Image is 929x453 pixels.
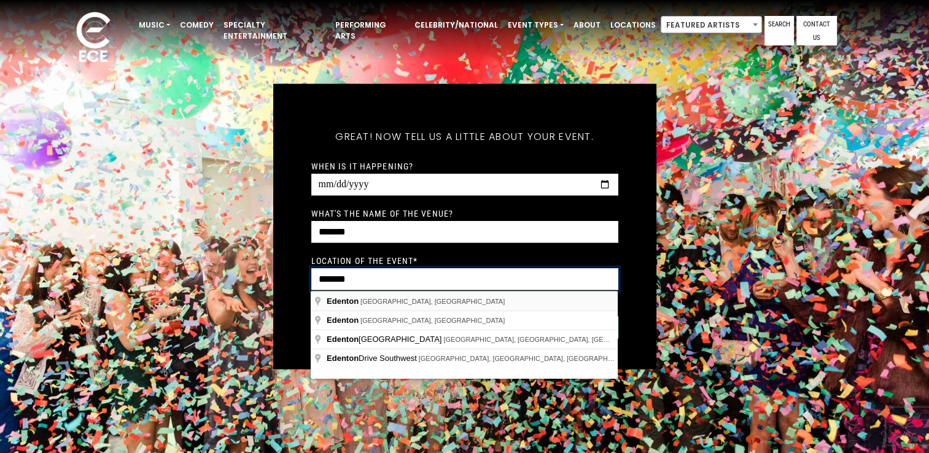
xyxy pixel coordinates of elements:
[360,317,505,324] span: [GEOGRAPHIC_DATA], [GEOGRAPHIC_DATA]
[569,15,605,36] a: About
[764,16,794,45] a: Search
[661,17,761,34] span: Featured Artists
[311,161,414,172] label: When is it happening?
[175,15,219,36] a: Comedy
[134,15,175,36] a: Music
[219,15,330,47] a: Specialty Entertainment
[443,336,662,343] span: [GEOGRAPHIC_DATA], [GEOGRAPHIC_DATA], [GEOGRAPHIC_DATA]
[327,296,359,306] span: Edenton
[410,15,503,36] a: Celebrity/National
[796,16,837,45] a: Contact Us
[327,354,359,363] span: Edenton
[327,354,419,363] span: Drive Southwest
[360,298,505,305] span: [GEOGRAPHIC_DATA], [GEOGRAPHIC_DATA]
[63,9,124,68] img: ece_new_logo_whitev2-1.png
[605,15,661,36] a: Locations
[327,335,443,344] span: [GEOGRAPHIC_DATA]
[311,208,453,219] label: What's the name of the venue?
[311,115,618,159] h5: Great! Now tell us a little about your event.
[330,15,410,47] a: Performing Arts
[327,335,359,344] span: Edenton
[311,255,418,266] label: Location of the event
[419,355,637,362] span: [GEOGRAPHIC_DATA], [GEOGRAPHIC_DATA], [GEOGRAPHIC_DATA]
[661,16,762,33] span: Featured Artists
[503,15,569,36] a: Event Types
[327,316,359,325] span: Edenton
